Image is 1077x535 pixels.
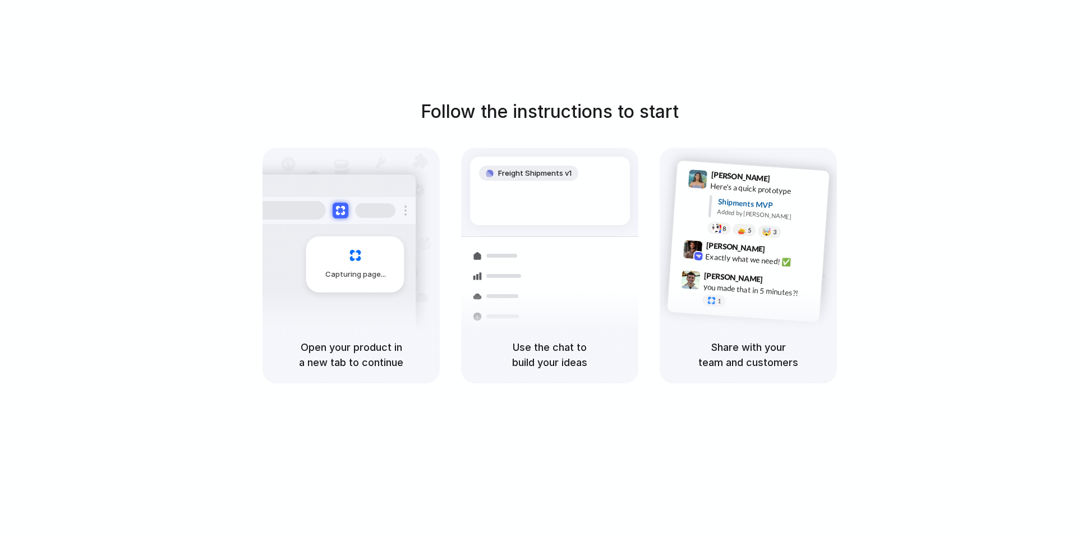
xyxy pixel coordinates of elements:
div: 🤯 [762,227,772,236]
div: Shipments MVP [717,196,821,214]
span: 3 [773,229,777,235]
span: 9:41 AM [774,173,797,187]
h5: Open your product in a new tab to continue [276,340,426,370]
div: you made that in 5 minutes?! [703,281,815,300]
h1: Follow the instructions to start [421,98,679,125]
span: Capturing page [325,269,388,280]
h5: Share with your team and customers [673,340,823,370]
span: [PERSON_NAME] [711,168,770,185]
div: Exactly what we need! ✅ [705,250,817,269]
div: Here's a quick prototype [710,180,822,199]
span: [PERSON_NAME] [704,269,763,285]
span: 9:42 AM [768,244,791,258]
span: 5 [748,227,752,234]
span: 1 [717,298,721,304]
span: [PERSON_NAME] [706,239,765,255]
span: 8 [722,225,726,231]
span: 9:47 AM [766,275,789,288]
div: Added by [PERSON_NAME] [717,207,820,223]
span: Freight Shipments v1 [498,168,572,179]
h5: Use the chat to build your ideas [475,340,625,370]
